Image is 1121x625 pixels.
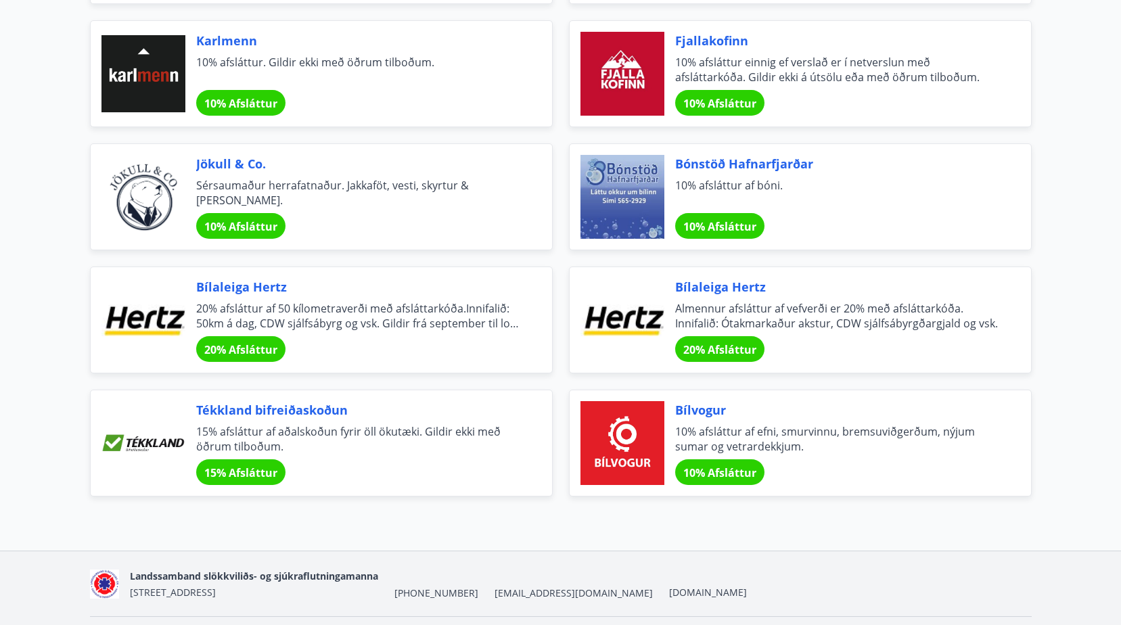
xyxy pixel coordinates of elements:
span: 20% Afsláttur [683,342,756,357]
span: Karlmenn [196,32,520,49]
span: 10% Afsláttur [683,219,756,234]
span: 10% Afsláttur [204,219,277,234]
span: Jökull & Co. [196,155,520,172]
span: Landssamband slökkviliðs- og sjúkraflutningamanna [130,570,378,582]
span: 15% afsláttur af aðalskoðun fyrir öll ökutæki. Gildir ekki með öðrum tilboðum. [196,424,520,454]
span: 15% Afsláttur [204,465,277,480]
span: [EMAIL_ADDRESS][DOMAIN_NAME] [495,586,653,600]
span: 10% Afsláttur [683,96,756,111]
span: Bónstöð Hafnarfjarðar [675,155,999,172]
span: 10% afsláttur af efni, smurvinnu, bremsuviðgerðum, nýjum sumar og vetrardekkjum. [675,424,999,454]
span: 10% afsláttur. Gildir ekki með öðrum tilboðum. [196,55,520,85]
span: Bílaleiga Hertz [196,278,520,296]
span: [PHONE_NUMBER] [394,586,478,600]
span: 10% Afsláttur [683,465,756,480]
span: [STREET_ADDRESS] [130,586,216,599]
span: Fjallakofinn [675,32,999,49]
span: 10% afsláttur af bóni. [675,178,999,208]
span: 20% afsláttur af 50 kílometraverði með afsláttarkóða.Innifalið: 50km á dag, CDW sjálfsábyrg og vs... [196,301,520,331]
span: Bílaleiga Hertz [675,278,999,296]
span: Tékkland bifreiðaskoðun [196,401,520,419]
span: 10% afsláttur einnig ef verslað er í netverslun með afsláttarkóða. Gildir ekki á útsölu eða með ö... [675,55,999,85]
span: Sérsaumaður herrafatnaður. Jakkaföt, vesti, skyrtur & [PERSON_NAME]. [196,178,520,208]
span: 10% Afsláttur [204,96,277,111]
span: Bílvogur [675,401,999,419]
span: Almennur afsláttur af vefverði er 20% með afsláttarkóða. Innifalið: Ótakmarkaður akstur, CDW sjál... [675,301,999,331]
img: 5co5o51sp293wvT0tSE6jRQ7d6JbxoluH3ek357x.png [90,570,119,599]
a: [DOMAIN_NAME] [669,586,747,599]
span: 20% Afsláttur [204,342,277,357]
